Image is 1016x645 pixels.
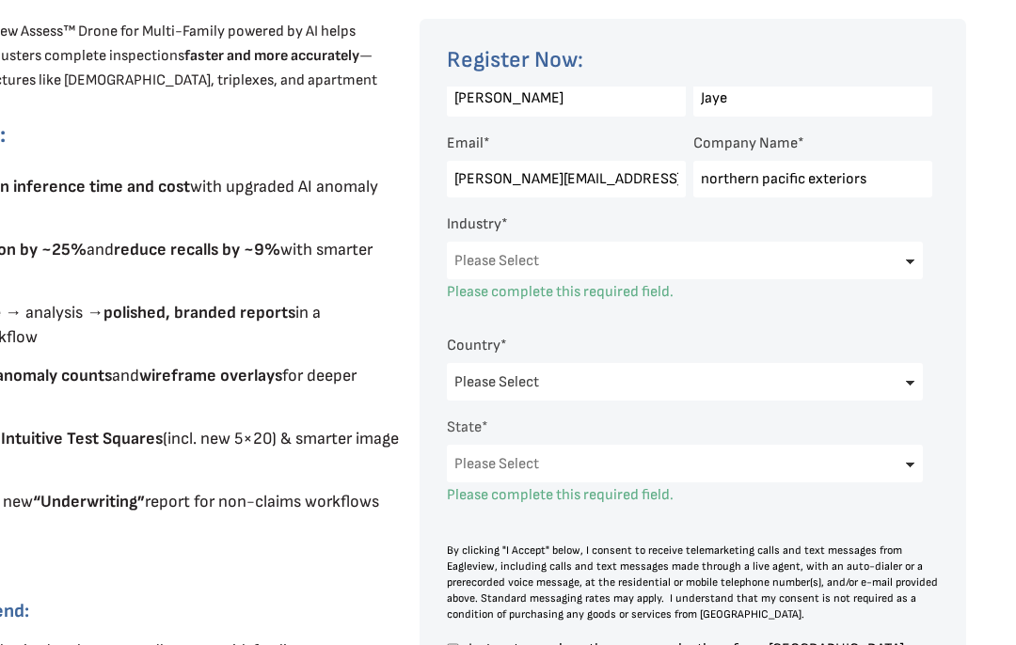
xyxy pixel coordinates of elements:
[1,429,163,448] strong: Intuitive Test Squares
[447,283,674,301] label: Please complete this required field.
[447,486,674,504] label: Please complete this required field.
[114,240,280,260] strong: reduce recalls by ~9%
[447,418,482,436] span: State
[447,337,500,354] span: Country
[184,47,359,65] strong: faster and more accurately
[447,543,940,622] div: By clicking "I Accept" below, I consent to receive telemarketing calls and text messages from Eag...
[447,134,484,152] span: Email
[103,303,295,322] strong: polished, branded reports
[33,492,145,511] strong: “Underwriting”
[447,46,583,73] span: Register Now:
[447,215,501,233] span: Industry
[693,134,798,152] span: Company Name
[139,366,282,385] strong: wireframe overlays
